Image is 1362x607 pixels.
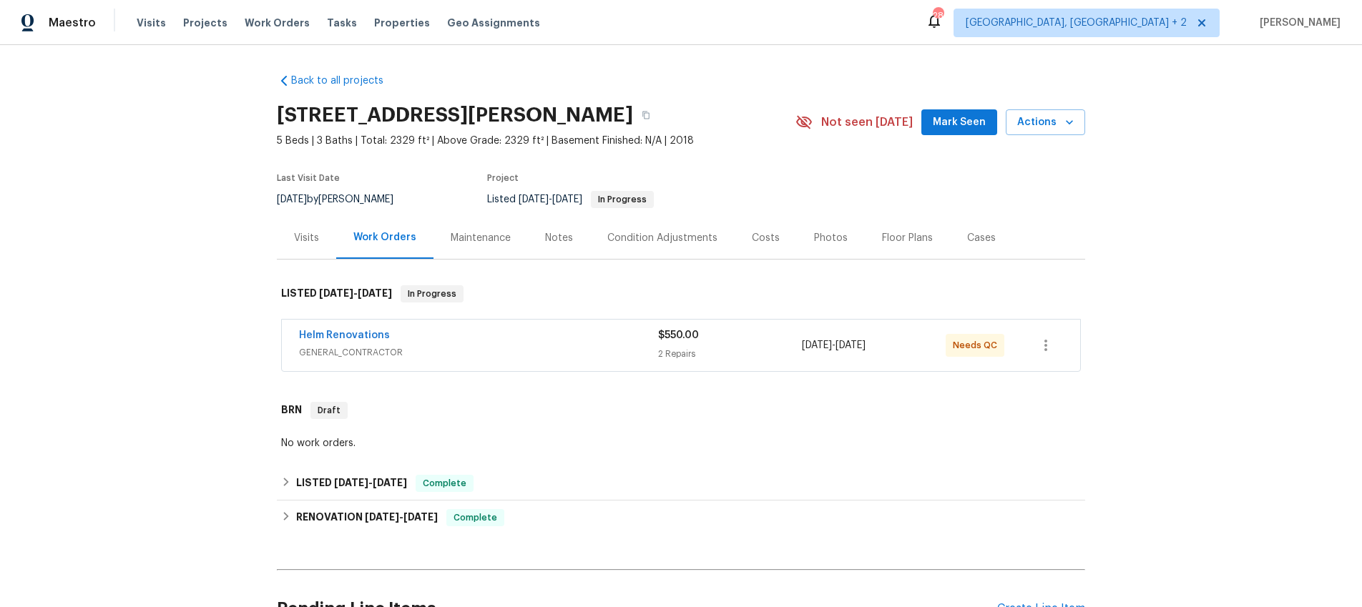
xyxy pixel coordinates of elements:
span: [PERSON_NAME] [1254,16,1341,30]
span: Draft [312,403,346,418]
span: Tasks [327,18,357,28]
span: [DATE] [519,194,549,204]
div: Maintenance [451,231,511,245]
span: Work Orders [245,16,310,30]
span: [DATE] [319,288,353,298]
span: Projects [183,16,227,30]
span: Maestro [49,16,96,30]
div: BRN Draft [277,388,1085,433]
span: [DATE] [365,512,399,522]
a: Back to all projects [277,74,414,88]
a: Helm Renovations [299,330,390,340]
span: Not seen [DATE] [821,115,913,129]
div: Work Orders [353,230,416,245]
div: RENOVATION [DATE]-[DATE]Complete [277,500,1085,535]
button: Actions [1006,109,1085,136]
span: [DATE] [836,340,866,350]
span: Needs QC [953,338,1003,352]
div: Costs [752,231,780,245]
div: by [PERSON_NAME] [277,191,411,208]
div: Condition Adjustments [607,231,717,245]
span: Mark Seen [933,114,986,132]
span: [DATE] [403,512,438,522]
span: - [319,288,392,298]
div: LISTED [DATE]-[DATE]In Progress [277,271,1085,317]
div: Photos [814,231,848,245]
h2: [STREET_ADDRESS][PERSON_NAME] [277,108,633,122]
span: Complete [417,476,472,490]
h6: LISTED [296,475,407,492]
div: Floor Plans [882,231,933,245]
div: 2 Repairs [658,347,802,361]
span: In Progress [402,287,462,301]
span: [DATE] [802,340,832,350]
div: LISTED [DATE]-[DATE]Complete [277,466,1085,500]
span: - [334,478,407,488]
div: No work orders. [281,436,1081,450]
span: Properties [374,16,430,30]
button: Copy Address [633,102,659,128]
span: [DATE] [277,194,307,204]
span: Actions [1017,114,1074,132]
div: 28 [933,9,943,23]
div: Visits [294,231,319,245]
h6: BRN [281,402,302,419]
span: - [365,512,438,522]
span: In Progress [592,195,652,204]
span: [GEOGRAPHIC_DATA], [GEOGRAPHIC_DATA] + 2 [966,16,1187,30]
span: [DATE] [373,478,407,488]
span: GENERAL_CONTRACTOR [299,345,658,360]
div: Notes [545,231,573,245]
button: Mark Seen [921,109,997,136]
h6: RENOVATION [296,509,438,526]
span: Last Visit Date [277,174,340,182]
span: Complete [448,510,503,525]
h6: LISTED [281,285,392,302]
span: Project [487,174,519,182]
span: [DATE] [334,478,368,488]
span: - [519,194,582,204]
span: Geo Assignments [447,16,540,30]
div: Cases [967,231,996,245]
span: - [802,338,866,352]
span: [DATE] [552,194,582,204]
span: 5 Beds | 3 Baths | Total: 2329 ft² | Above Grade: 2329 ft² | Basement Finished: N/A | 2018 [277,134,795,148]
span: [DATE] [358,288,392,298]
span: Visits [137,16,166,30]
span: $550.00 [658,330,699,340]
span: Listed [487,194,654,204]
